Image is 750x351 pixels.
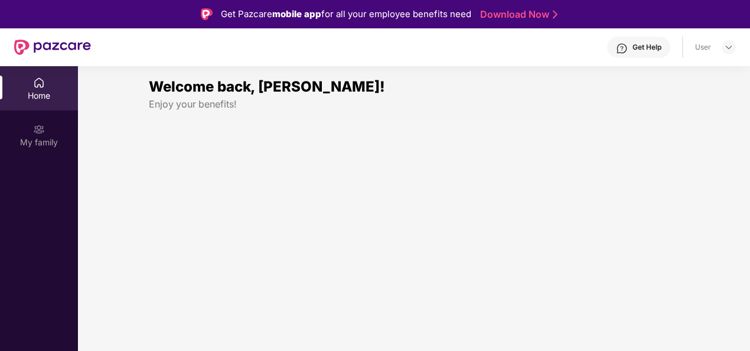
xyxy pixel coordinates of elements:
[201,8,213,20] img: Logo
[724,43,733,52] img: svg+xml;base64,PHN2ZyBpZD0iRHJvcGRvd24tMzJ4MzIiIHhtbG5zPSJodHRwOi8vd3d3LnczLm9yZy8yMDAwL3N2ZyIgd2...
[149,78,385,95] span: Welcome back, [PERSON_NAME]!
[695,43,711,52] div: User
[616,43,628,54] img: svg+xml;base64,PHN2ZyBpZD0iSGVscC0zMngzMiIgeG1sbnM9Imh0dHA6Ly93d3cudzMub3JnLzIwMDAvc3ZnIiB3aWR0aD...
[14,40,91,55] img: New Pazcare Logo
[272,8,321,19] strong: mobile app
[480,8,554,21] a: Download Now
[33,123,45,135] img: svg+xml;base64,PHN2ZyB3aWR0aD0iMjAiIGhlaWdodD0iMjAiIHZpZXdCb3g9IjAgMCAyMCAyMCIgZmlsbD0ibm9uZSIgeG...
[149,98,679,110] div: Enjoy your benefits!
[553,8,557,21] img: Stroke
[632,43,661,52] div: Get Help
[221,7,471,21] div: Get Pazcare for all your employee benefits need
[33,77,45,89] img: svg+xml;base64,PHN2ZyBpZD0iSG9tZSIgeG1sbnM9Imh0dHA6Ly93d3cudzMub3JnLzIwMDAvc3ZnIiB3aWR0aD0iMjAiIG...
